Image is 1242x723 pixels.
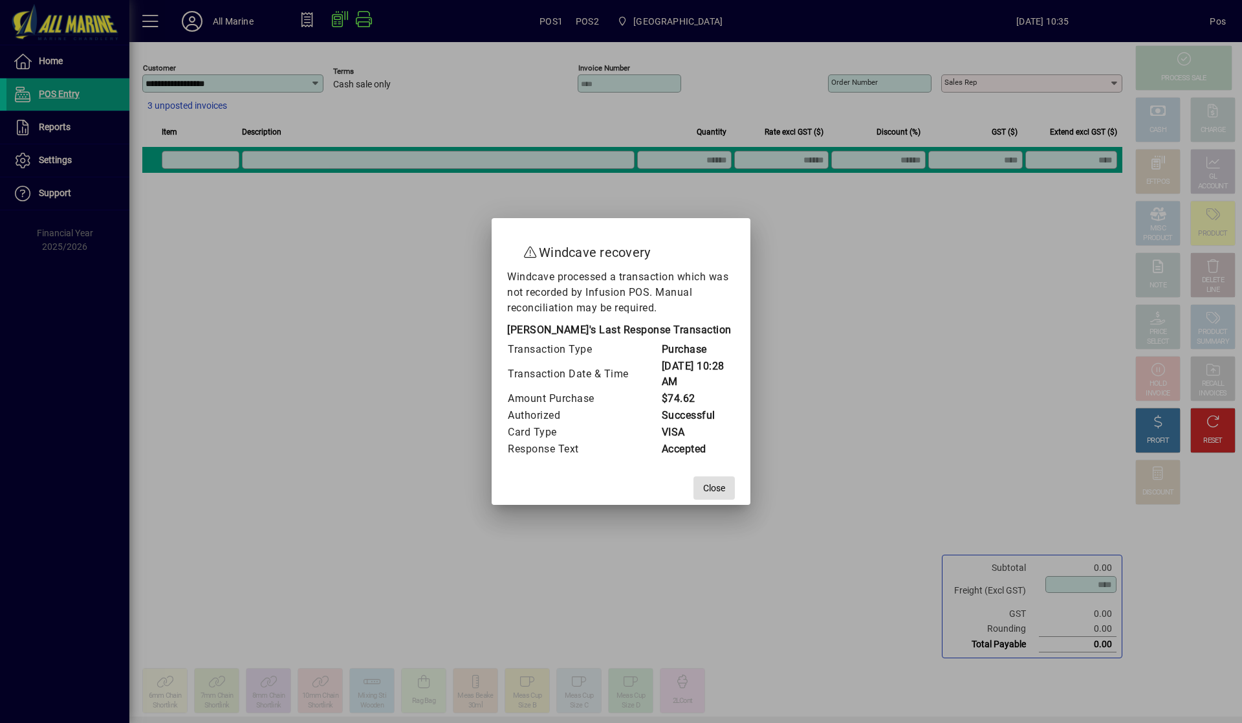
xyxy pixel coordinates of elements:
div: [PERSON_NAME]'s Last Response Transaction [507,322,735,341]
h2: Windcave recovery [507,231,735,269]
td: Response Text [507,441,661,458]
td: $74.62 [661,390,735,407]
td: Card Type [507,424,661,441]
button: Close [693,476,735,500]
div: Windcave processed a transaction which was not recorded by Infusion POS. Manual reconciliation ma... [507,269,735,458]
td: Successful [661,407,735,424]
td: Amount Purchase [507,390,661,407]
span: Close [703,482,725,495]
td: Accepted [661,441,735,458]
td: VISA [661,424,735,441]
td: Purchase [661,341,735,358]
td: Transaction Date & Time [507,358,661,390]
td: Authorized [507,407,661,424]
td: Transaction Type [507,341,661,358]
td: [DATE] 10:28 AM [661,358,735,390]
